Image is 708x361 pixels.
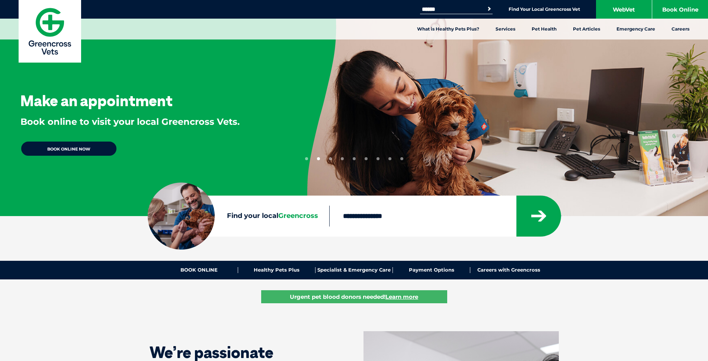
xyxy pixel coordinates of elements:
a: Services [487,19,523,39]
button: 7 of 9 [377,157,379,160]
button: 4 of 9 [341,157,344,160]
button: 2 of 9 [317,157,320,160]
a: What is Healthy Pets Plus? [409,19,487,39]
button: 9 of 9 [400,157,403,160]
a: Payment Options [393,267,470,273]
a: Careers with Greencross [470,267,547,273]
h3: Make an appointment [20,93,173,108]
label: Find your local [148,210,329,222]
a: Find Your Local Greencross Vet [509,6,580,12]
a: Pet Health [523,19,565,39]
u: Learn more [385,293,418,300]
a: Emergency Care [608,19,663,39]
a: Careers [663,19,698,39]
a: Healthy Pets Plus [238,267,315,273]
button: Search [486,5,493,13]
button: 8 of 9 [388,157,391,160]
a: BOOK ONLINE [161,267,238,273]
p: Book online to visit your local Greencross Vets. [20,115,240,128]
button: 6 of 9 [365,157,368,160]
a: Specialist & Emergency Care [315,267,393,273]
button: 5 of 9 [353,157,356,160]
a: Urgent pet blood donors needed!Learn more [261,290,447,303]
a: Pet Articles [565,19,608,39]
span: Greencross [278,212,318,220]
a: BOOK ONLINE NOW [20,141,117,156]
button: 3 of 9 [329,157,332,160]
button: 1 of 9 [305,157,308,160]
